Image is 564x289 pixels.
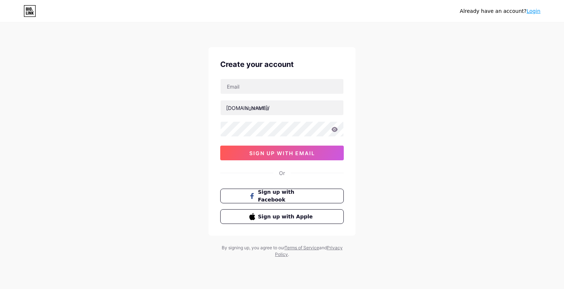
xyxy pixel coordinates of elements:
[526,8,540,14] a: Login
[220,189,344,203] button: Sign up with Facebook
[220,146,344,160] button: sign up with email
[258,188,315,204] span: Sign up with Facebook
[219,245,345,258] div: By signing up, you agree to our and .
[285,245,319,250] a: Terms of Service
[258,213,315,221] span: Sign up with Apple
[249,150,315,156] span: sign up with email
[226,104,269,112] div: [DOMAIN_NAME]/
[220,59,344,70] div: Create your account
[221,79,343,94] input: Email
[279,169,285,177] div: Or
[220,209,344,224] button: Sign up with Apple
[221,100,343,115] input: username
[460,7,540,15] div: Already have an account?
